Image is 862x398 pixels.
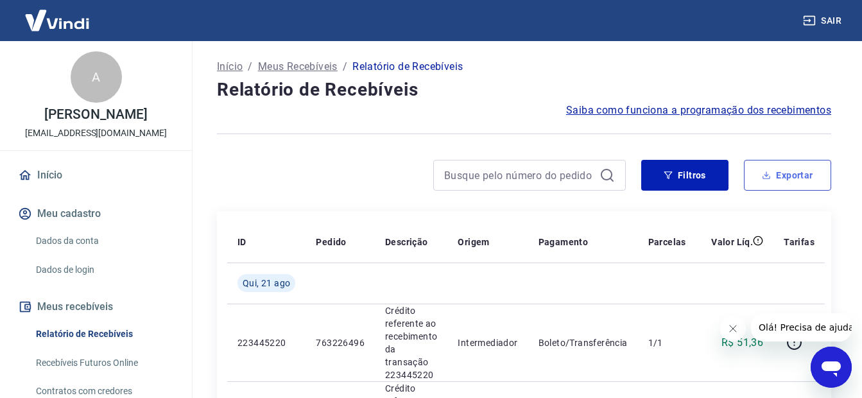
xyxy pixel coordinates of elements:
[566,103,831,118] a: Saiba como funciona a programação dos recebimentos
[648,336,686,349] p: 1/1
[744,160,831,191] button: Exportar
[71,51,122,103] div: A
[751,313,852,342] iframe: Message from company
[31,228,177,254] a: Dados da conta
[458,236,489,248] p: Origem
[248,59,252,74] p: /
[720,316,746,342] iframe: Close message
[648,236,686,248] p: Parcelas
[343,59,347,74] p: /
[31,257,177,283] a: Dados de login
[25,126,167,140] p: [EMAIL_ADDRESS][DOMAIN_NAME]
[217,77,831,103] h4: Relatório de Recebíveis
[385,236,428,248] p: Descrição
[458,336,517,349] p: Intermediador
[217,59,243,74] a: Início
[258,59,338,74] a: Meus Recebíveis
[811,347,852,388] iframe: Button to launch messaging window
[784,236,815,248] p: Tarifas
[316,236,346,248] p: Pedido
[44,108,147,121] p: [PERSON_NAME]
[385,304,437,381] p: Crédito referente ao recebimento da transação 223445220
[444,166,594,185] input: Busque pelo número do pedido
[539,236,589,248] p: Pagamento
[539,336,628,349] p: Boleto/Transferência
[15,200,177,228] button: Meu cadastro
[237,336,295,349] p: 223445220
[237,236,246,248] p: ID
[316,336,365,349] p: 763226496
[721,335,763,350] p: R$ 51,36
[800,9,847,33] button: Sair
[31,350,177,376] a: Recebíveis Futuros Online
[15,161,177,189] a: Início
[15,1,99,40] img: Vindi
[641,160,728,191] button: Filtros
[31,321,177,347] a: Relatório de Recebíveis
[243,277,290,290] span: Qui, 21 ago
[711,236,753,248] p: Valor Líq.
[352,59,463,74] p: Relatório de Recebíveis
[15,293,177,321] button: Meus recebíveis
[8,9,108,19] span: Olá! Precisa de ajuda?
